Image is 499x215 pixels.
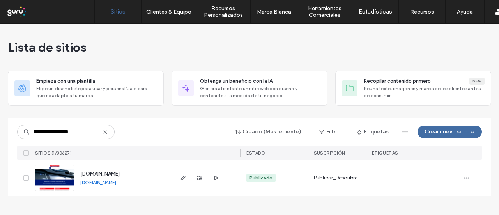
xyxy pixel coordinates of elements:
[249,174,273,181] div: Publicado
[8,39,87,55] span: Lista de sitios
[372,150,398,156] span: ETIQUETAS
[228,126,308,138] button: Creado (Más reciente)
[80,179,116,185] a: [DOMAIN_NAME]
[314,150,345,156] span: Suscripción
[196,5,250,18] label: Recursos Personalizados
[359,8,392,15] label: Estadísticas
[335,71,491,106] div: Recopilar contenido primeroNewReúna texto, imágenes y marca de los clientes antes de construir.
[172,71,327,106] div: Obtenga un beneficio con la IAGenera al instante un sitio web con diseño y contenido a la medida ...
[314,174,357,182] span: Publicar_Descubre
[457,9,473,15] label: Ayuda
[350,126,396,138] button: Etiquetas
[111,8,126,15] label: Sitios
[8,71,164,106] div: Empieza con una plantillaElige un diseño listo para usar y personalízalo para que se adapte a tu ...
[200,85,321,99] span: Genera al instante un sitio web con diseño y contenido a la medida de tu negocio.
[36,77,95,85] span: Empieza con una plantilla
[200,77,273,85] span: Obtenga un beneficio con la IA
[257,9,291,15] label: Marca Blanca
[469,78,485,85] div: New
[146,9,191,15] label: Clientes & Equipo
[410,9,434,15] label: Recursos
[297,5,352,18] label: Herramientas Comerciales
[246,150,265,156] span: ESTADO
[418,126,482,138] button: Crear nuevo sitio
[35,150,72,156] span: SITIOS (1/30627)
[364,77,431,85] span: Recopilar contenido primero
[311,126,347,138] button: Filtro
[80,171,120,177] a: [DOMAIN_NAME]
[36,85,157,99] span: Elige un diseño listo para usar y personalízalo para que se adapte a tu marca.
[364,85,485,99] span: Reúna texto, imágenes y marca de los clientes antes de construir.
